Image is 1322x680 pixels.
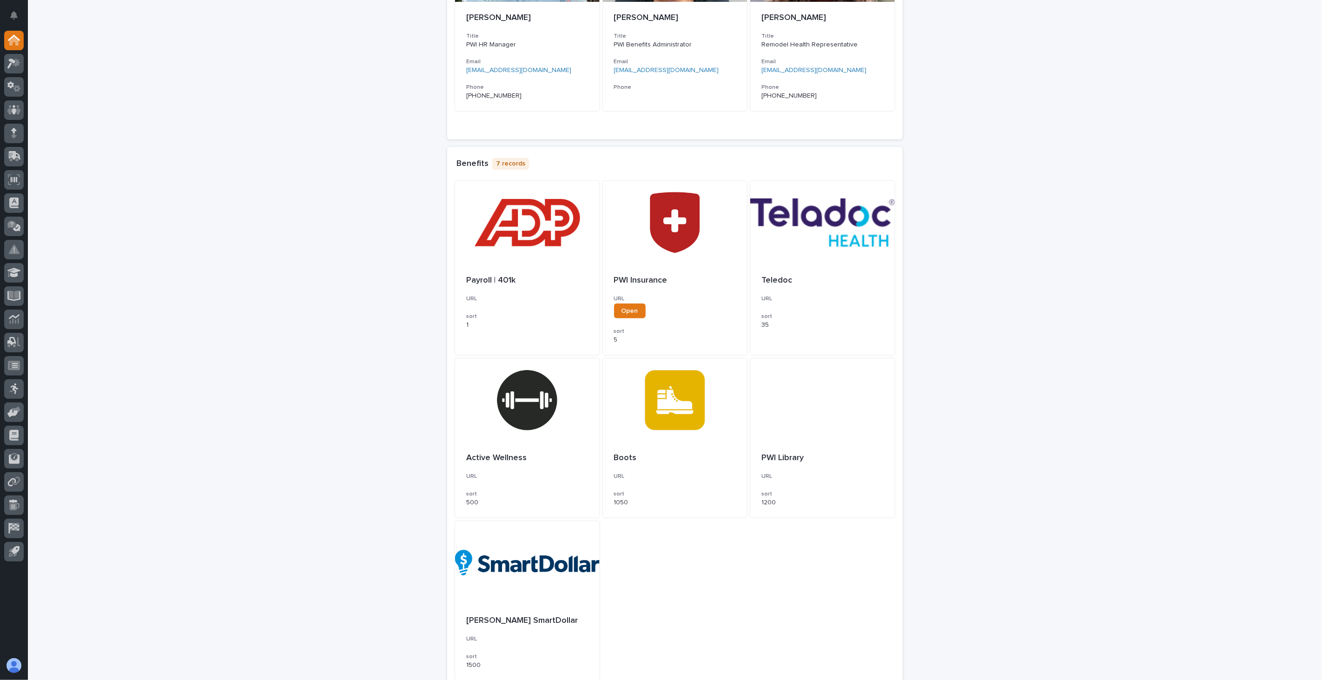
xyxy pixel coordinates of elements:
a: PWI InsuranceURLOpensort5 [602,180,748,356]
p: PWI Library [761,453,884,463]
button: Notifications [4,6,24,25]
h3: Email [466,58,588,66]
p: 500 [466,499,588,507]
p: 1500 [466,661,588,669]
p: 1050 [614,499,736,507]
a: PWI LibraryURLsort1200 [750,358,895,518]
h3: URL [614,473,736,480]
p: [PERSON_NAME] [614,13,736,23]
h3: URL [466,473,588,480]
h3: Phone [466,84,588,91]
p: Teledoc [761,276,884,286]
p: [PERSON_NAME] [761,13,884,23]
a: BootsURLsort1050 [602,358,748,518]
h3: Title [614,33,736,40]
p: [PERSON_NAME] SmartDollar [466,616,588,626]
h3: URL [466,295,588,303]
p: 1 [466,321,588,329]
div: Notifications [12,11,24,26]
h3: sort [614,328,736,335]
p: Active Wellness [466,453,588,463]
a: [EMAIL_ADDRESS][DOMAIN_NAME] [614,67,719,73]
h3: Title [466,33,588,40]
a: [EMAIL_ADDRESS][DOMAIN_NAME] [761,67,866,73]
h3: sort [761,313,884,320]
h3: Phone [614,84,736,91]
h3: Phone [761,84,884,91]
a: Payroll | 401kURLsort1 [455,180,600,356]
h3: Title [761,33,884,40]
p: Remodel Health Representative [761,41,884,49]
p: 5 [614,336,736,344]
a: Open [614,304,646,318]
a: [PHONE_NUMBER] [761,92,817,99]
h3: URL [761,473,884,480]
a: [EMAIL_ADDRESS][DOMAIN_NAME] [466,67,571,73]
p: Boots [614,453,736,463]
h3: sort [761,490,884,498]
h3: URL [761,295,884,303]
p: 7 records [492,158,529,170]
h3: URL [614,295,736,303]
p: 35 [761,321,884,329]
p: PWI HR Manager [466,41,588,49]
p: 1200 [761,499,884,507]
span: Open [621,308,638,314]
p: [PERSON_NAME] [466,13,588,23]
h3: Email [614,58,736,66]
p: Payroll | 401k [466,276,588,286]
button: users-avatar [4,656,24,675]
h3: URL [466,635,588,643]
h3: sort [614,490,736,498]
a: [PHONE_NUMBER] [466,92,522,99]
h3: Email [761,58,884,66]
p: PWI Benefits Administrator [614,41,736,49]
h3: sort [466,653,588,660]
a: Active WellnessURLsort500 [455,358,600,518]
h3: sort [466,490,588,498]
p: PWI Insurance [614,276,736,286]
h3: sort [466,313,588,320]
a: TeledocURLsort35 [750,180,895,356]
h1: Benefits [456,159,489,169]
